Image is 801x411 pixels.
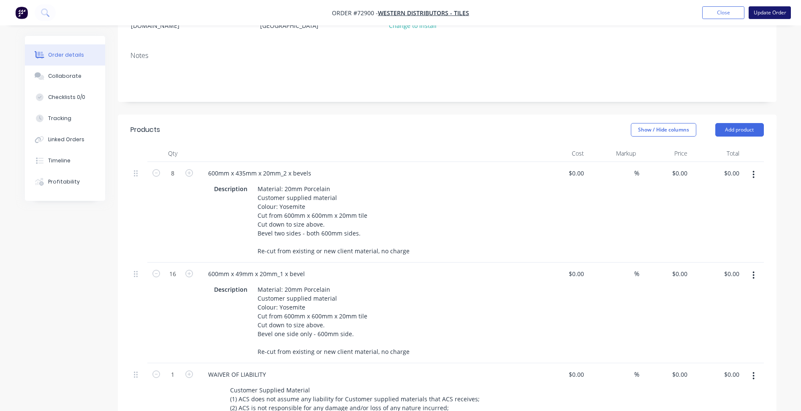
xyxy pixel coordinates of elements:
div: 600mm x 435mm x 20mm_2 x bevels [201,167,318,179]
div: 600mm x 49mm x 20mm_1 x bevel [201,268,312,280]
span: % [634,370,639,379]
div: Tracking [48,115,71,122]
div: WAIVER OF LIABILITY [201,368,273,381]
button: Update Order [749,6,791,19]
button: Collaborate [25,66,105,87]
div: Qty [147,145,198,162]
div: Price [639,145,691,162]
div: Linked Orders [48,136,84,143]
a: Western Distributors - Tiles [378,9,469,17]
div: Collaborate [48,72,81,80]
button: Change to install [384,20,441,31]
button: Timeline [25,150,105,171]
button: Tracking [25,108,105,129]
div: Products [130,125,160,135]
div: Checklists 0/0 [48,93,85,101]
button: Linked Orders [25,129,105,150]
button: Checklists 0/0 [25,87,105,108]
span: Order #72900 - [332,9,378,17]
button: Close [702,6,744,19]
div: Timeline [48,157,71,164]
div: Description [211,283,251,296]
span: % [634,168,639,178]
div: Material: 20mm Porcelain Customer supplied material Colour: Yosemite Cut from 600mm x 600mm x 20m... [254,283,413,358]
div: Profitability [48,178,80,186]
button: Show / Hide columns [631,123,696,137]
span: % [634,269,639,279]
button: Profitability [25,171,105,192]
button: Order details [25,44,105,66]
img: Factory [15,6,28,19]
div: Description [211,183,251,195]
div: Order details [48,51,84,59]
div: Notes [130,52,764,60]
div: Cost [536,145,588,162]
div: Material: 20mm Porcelain Customer supplied material Colour: Yosemite Cut from 600mm x 600mm x 20m... [254,183,413,257]
div: [GEOGRAPHIC_DATA] [260,20,330,32]
div: Markup [587,145,639,162]
button: Add product [715,123,764,137]
div: Total [691,145,743,162]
